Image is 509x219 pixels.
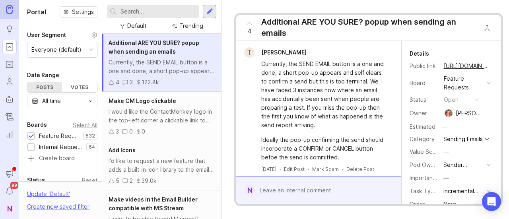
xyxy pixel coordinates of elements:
[456,109,484,118] div: [PERSON_NAME]
[284,166,305,172] div: Edit Post
[27,155,97,163] a: Create board
[312,166,339,172] button: Mark Spam
[479,20,495,36] button: Close button
[443,200,456,209] div: Next
[6,5,13,14] img: Canny Home
[42,97,61,105] div: All time
[245,185,254,196] div: N
[116,127,119,136] div: 3
[60,6,97,17] button: Settings
[27,7,46,17] h1: Portal
[410,62,437,70] div: Public link
[82,178,97,182] div: Reset
[102,34,221,92] a: Additional ARE YOU SURE? popup when sending an emailsCurrently, the SEND EMAIL button is a one an...
[130,78,133,87] div: 3
[410,109,437,118] div: Owner
[2,202,17,216] button: N
[2,184,17,198] button: Notifications
[39,143,82,151] div: Internal Requests
[443,161,484,169] div: Sender Experience
[31,45,82,54] div: Everyone (default)
[39,132,79,140] div: Feature Requests
[27,175,45,185] div: Status
[261,60,385,130] div: Currently, the SEND EMAIL button is a one and done, a short pop-up appears and self clears to con...
[27,202,89,211] div: Create new saved filter
[116,78,119,87] div: 4
[410,49,429,58] div: Details
[280,166,281,172] div: ·
[85,133,95,139] p: 532
[439,122,450,132] div: —
[102,92,221,141] a: Make CM Logo clickableI would like the ContactMonkey logo in the top-left corner a clickable link...
[10,182,18,189] span: 99
[441,61,493,71] a: [URL][DOMAIN_NAME]
[2,167,17,181] button: Announcements
[261,166,276,172] a: [DATE]
[342,166,343,172] div: ·
[142,176,157,185] div: 39.0k
[261,16,475,39] div: Additional ARE YOU SURE? popup when sending an emails
[410,201,425,207] label: Order
[308,166,309,172] div: ·
[261,136,385,162] div: Ideally the pop-up confirming the send should incorporate a CONFIRM or CANCEL button befoe the se...
[129,127,133,136] div: 0
[109,39,199,55] span: Additional ARE YOU SURE? popup when sending an emails
[410,161,450,168] label: Pod Ownership
[248,27,251,35] span: 4
[179,21,203,30] div: Trending
[2,110,17,124] a: Changelog
[109,157,215,174] div: I'd like to request a new feature that adds a built-in icon library to the email editor's content...
[27,82,62,92] div: Posts
[62,82,97,92] div: Votes
[89,144,95,150] p: 64
[109,107,215,125] div: I would like the ContactMonkey logo in the top-left corner a clickable link to the homepage. It's...
[410,188,438,194] label: Task Type
[120,7,196,16] input: Search...
[443,136,483,142] div: Sending Emails
[142,127,145,136] div: 0
[127,21,146,30] div: Default
[346,166,374,172] div: Delete Post
[109,97,176,104] span: Make CM Logo clickable
[142,78,159,87] div: 122.8k
[27,120,47,130] div: Boards
[2,40,17,54] a: Portal
[443,187,484,196] div: Incremental Enhancement
[444,74,484,92] div: Feature Requests
[244,47,254,58] div: T
[102,141,221,190] a: Add IconsI'd like to request a new feature that adds a built-in icon library to the email editor'...
[443,174,449,182] div: —
[109,147,136,153] span: Add Icons
[84,98,97,104] svg: toggle icon
[2,22,17,37] a: Ideas
[130,176,133,185] div: 2
[116,176,119,185] div: 5
[410,95,437,104] div: Status
[2,92,17,107] a: Autopilot
[239,47,313,58] a: T[PERSON_NAME]
[2,75,17,89] a: Users
[410,135,437,143] div: Category
[27,30,66,40] div: User Segment
[410,174,439,181] label: Importance
[109,196,198,211] span: Make videos in the Email Builder compatible with MS Stream
[72,8,94,16] span: Settings
[444,95,458,104] div: open
[109,58,215,76] div: Currently, the SEND EMAIL button is a one and done, a short pop-up appears and self clears to con...
[443,109,455,117] img: Bronwen W
[2,57,17,72] a: Roadmaps
[261,49,307,56] span: [PERSON_NAME]
[482,192,501,211] div: Open Intercom Messenger
[261,166,276,172] time: [DATE]
[27,190,70,202] div: Update ' Default '
[410,148,440,155] label: Value Scale
[27,70,59,80] div: Date Range
[443,147,449,156] div: —
[410,79,437,87] div: Board
[2,127,17,141] a: Reporting
[410,124,435,130] div: Estimated
[73,123,97,127] div: Select All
